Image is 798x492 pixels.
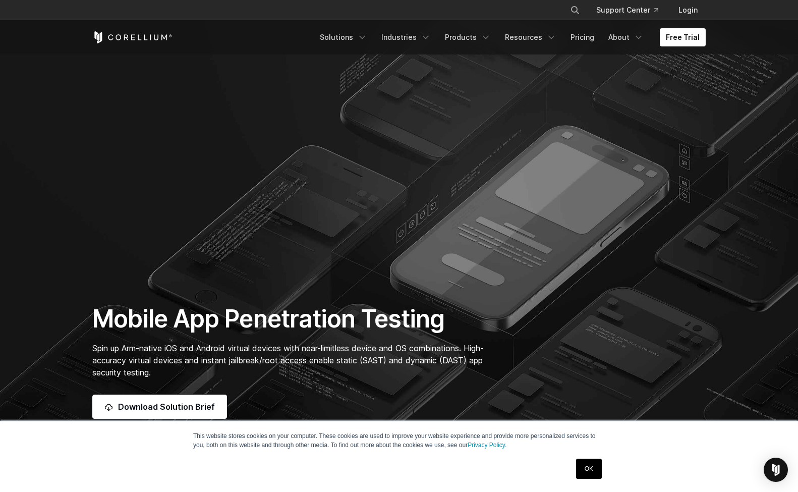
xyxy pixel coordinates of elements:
[576,459,602,479] a: OK
[499,28,562,46] a: Resources
[670,1,706,19] a: Login
[602,28,650,46] a: About
[92,31,173,43] a: Corellium Home
[566,1,584,19] button: Search
[193,431,605,450] p: This website stores cookies on your computer. These cookies are used to improve your website expe...
[314,28,706,46] div: Navigation Menu
[92,395,227,419] a: Download Solution Brief
[314,28,373,46] a: Solutions
[92,304,494,334] h1: Mobile App Penetration Testing
[564,28,600,46] a: Pricing
[468,442,506,449] a: Privacy Policy.
[764,458,788,482] div: Open Intercom Messenger
[92,343,484,377] span: Spin up Arm-native iOS and Android virtual devices with near-limitless device and OS combinations...
[118,401,215,413] span: Download Solution Brief
[588,1,666,19] a: Support Center
[439,28,497,46] a: Products
[558,1,706,19] div: Navigation Menu
[375,28,437,46] a: Industries
[660,28,706,46] a: Free Trial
